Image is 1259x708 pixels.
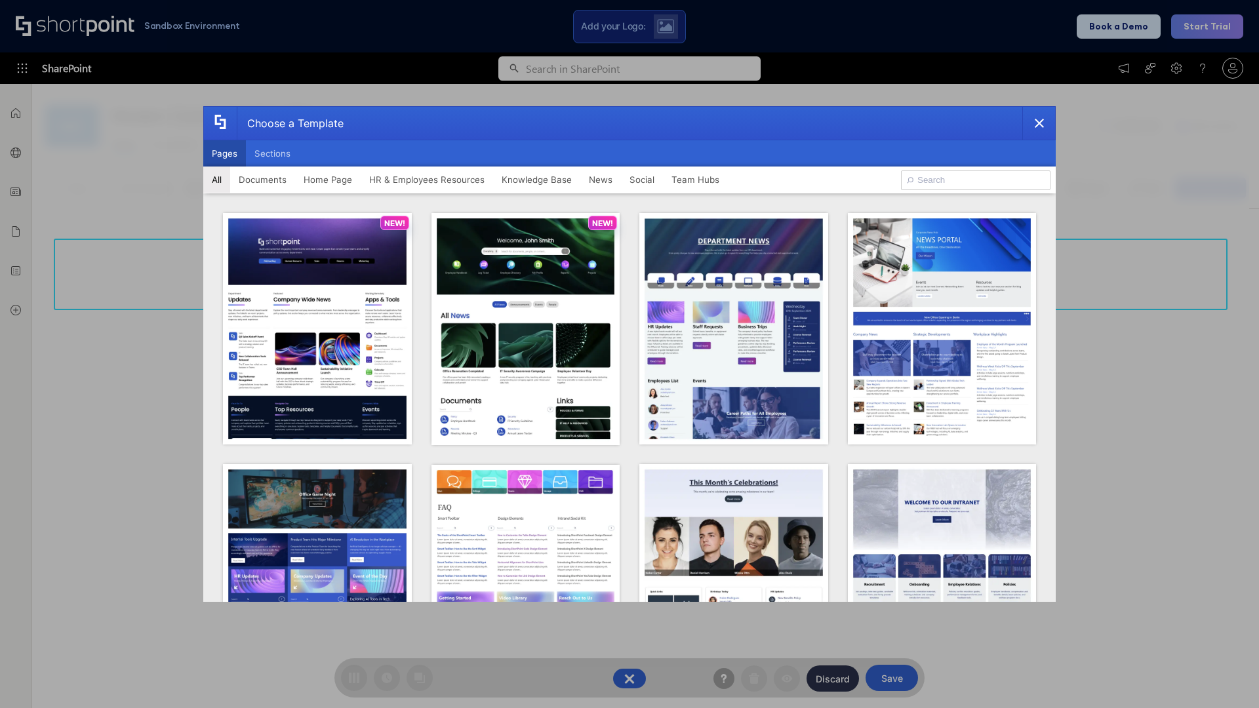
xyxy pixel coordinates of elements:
div: Choose a Template [237,107,344,140]
button: Pages [203,140,246,167]
button: Team Hubs [663,167,728,193]
button: Documents [230,167,295,193]
button: Home Page [295,167,361,193]
button: News [580,167,621,193]
button: Social [621,167,663,193]
button: Sections [246,140,299,167]
p: NEW! [592,218,613,228]
p: NEW! [384,218,405,228]
button: All [203,167,230,193]
iframe: Chat Widget [1193,645,1259,708]
input: Search [901,170,1050,190]
button: Knowledge Base [493,167,580,193]
div: template selector [203,106,1056,602]
button: HR & Employees Resources [361,167,493,193]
